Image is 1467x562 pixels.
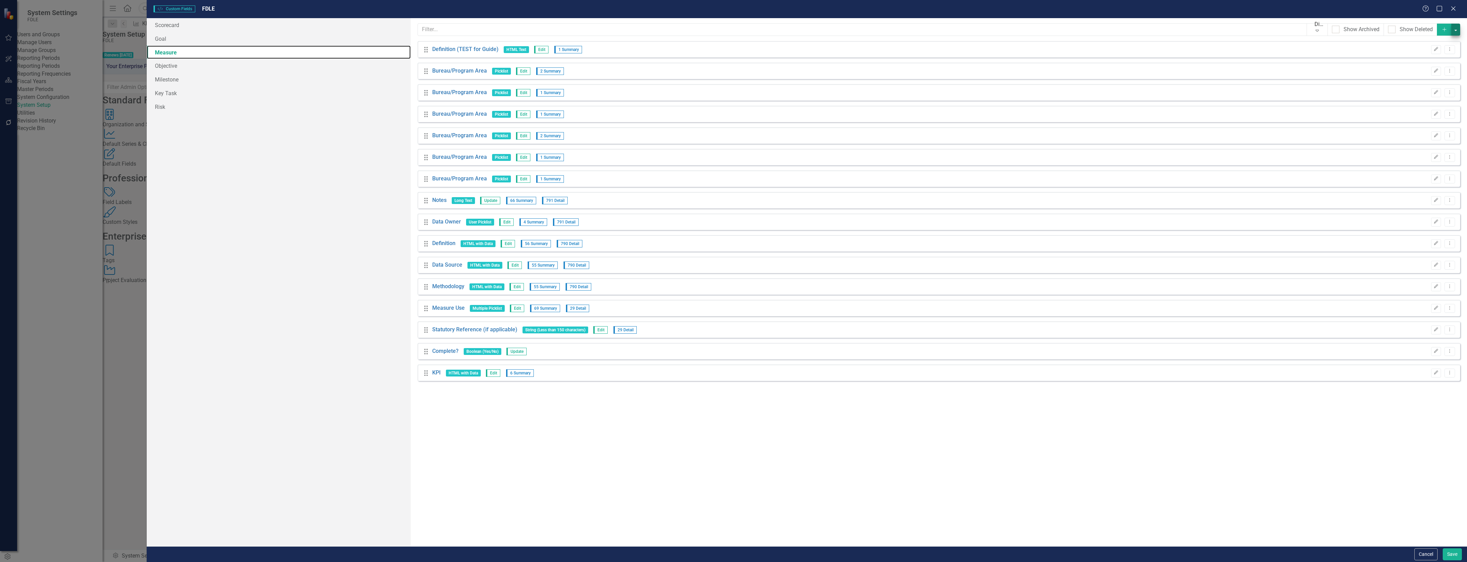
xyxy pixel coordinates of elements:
[492,154,511,161] span: Picklist
[492,68,511,75] span: Picklist
[432,110,487,118] a: Bureau/Program Area
[536,67,564,75] span: 2 Summary
[461,240,495,247] span: HTML with Data
[523,327,588,333] span: String (Less than 150 characters)
[147,18,411,32] a: Scorecard
[536,154,564,161] span: 1 Summary
[486,369,500,377] span: Edit
[418,23,1307,36] input: Filter...
[564,261,589,269] span: 790 Detail
[1443,548,1462,560] button: Save
[432,175,487,183] a: Bureau/Program Area
[519,218,547,226] span: 4 Summary
[464,348,501,355] span: Boolean (Yes/No)
[432,196,447,204] a: Notes
[446,370,481,376] span: HTML with Data
[147,100,411,114] a: Risk
[593,326,608,334] span: Edit
[492,111,511,118] span: Picklist
[536,175,564,183] span: 1 Summary
[147,32,411,46] a: Goal
[501,240,515,247] span: Edit
[516,111,530,118] span: Edit
[534,46,549,53] span: Edit
[432,67,487,75] a: Bureau/Program Area
[147,86,411,100] a: Key Task
[432,283,464,291] a: Methodology
[432,153,487,161] a: Bureau/Program Area
[432,89,487,97] a: Bureau/Program Area
[432,240,455,247] a: Definition
[1344,26,1379,34] div: Show Archived
[467,262,502,269] span: HTML with Data
[554,46,582,53] span: 1 Summary
[507,261,522,269] span: Edit
[492,176,511,182] span: Picklist
[516,132,530,140] span: Edit
[492,132,511,139] span: Picklist
[147,73,411,86] a: Milestone
[536,89,564,97] span: 1 Summary
[516,67,530,75] span: Edit
[432,218,461,226] a: Data Owner
[542,197,568,204] span: 791 Detail
[516,154,530,161] span: Edit
[516,175,530,183] span: Edit
[154,5,195,12] span: Custom Fields
[557,240,582,247] span: 790 Detail
[432,46,499,53] a: Definition (TEST for Guide)
[1314,21,1324,28] div: Display All
[528,261,558,269] span: 55 Summary
[480,197,500,204] span: Update
[1400,26,1433,34] div: Show Deleted
[504,46,529,53] span: HTML Text
[566,283,591,291] span: 790 Detail
[202,5,215,12] span: FDLE
[536,132,564,140] span: 2 Summary
[1414,548,1438,560] button: Cancel
[147,46,411,59] a: Measure
[432,132,487,140] a: Bureau/Program Area
[521,240,551,247] span: 56 Summary
[613,326,637,334] span: 29 Detail
[147,59,411,73] a: Objective
[432,369,441,377] a: KPI
[553,218,579,226] span: 791 Detail
[432,347,459,355] a: Complete?
[499,218,514,226] span: Edit
[432,326,517,334] a: Statutory Reference (if applicable)
[470,283,504,290] span: HTML with Data
[506,197,536,204] span: 66 Summary
[432,304,465,312] a: Measure Use
[530,283,560,291] span: 55 Summary
[452,197,475,204] span: Long Text
[530,305,560,312] span: 69 Summary
[492,89,511,96] span: Picklist
[506,348,527,355] span: Update
[466,219,494,226] span: User Picklist
[510,305,524,312] span: Edit
[516,89,530,97] span: Edit
[510,283,524,291] span: Edit
[536,111,564,118] span: 1 Summary
[470,305,505,312] span: Multiple Picklist
[506,369,534,377] span: 6 Summary
[432,261,462,269] a: Data Source
[566,305,589,312] span: 29 Detail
